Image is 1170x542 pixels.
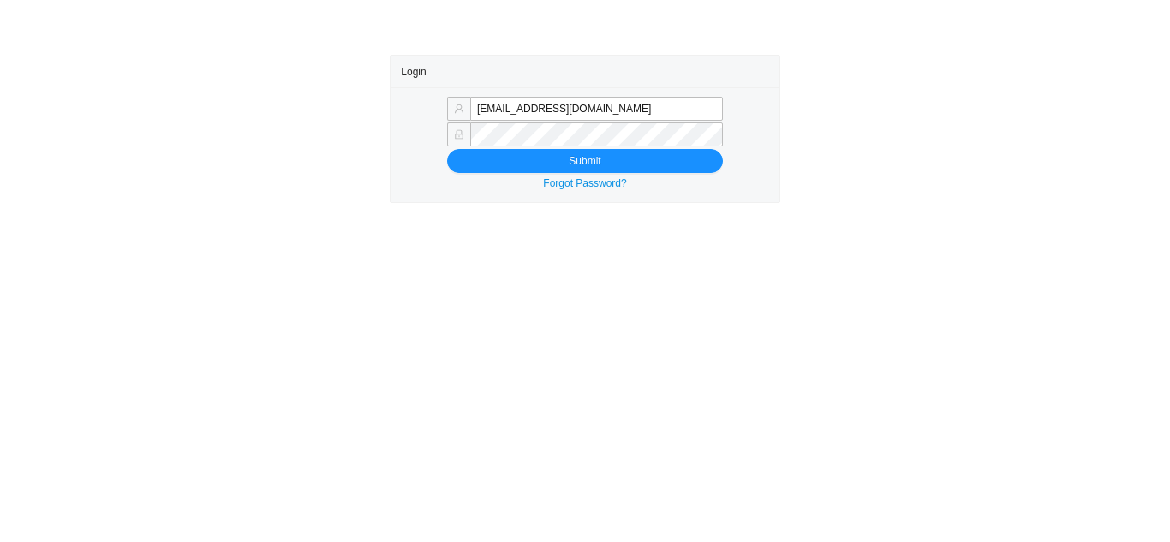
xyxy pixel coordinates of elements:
div: Login [401,56,768,87]
a: Forgot Password? [543,177,626,189]
input: Email [470,97,723,121]
span: user [454,104,464,114]
span: Submit [569,152,600,170]
span: lock [454,129,464,140]
button: Submit [447,149,723,173]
